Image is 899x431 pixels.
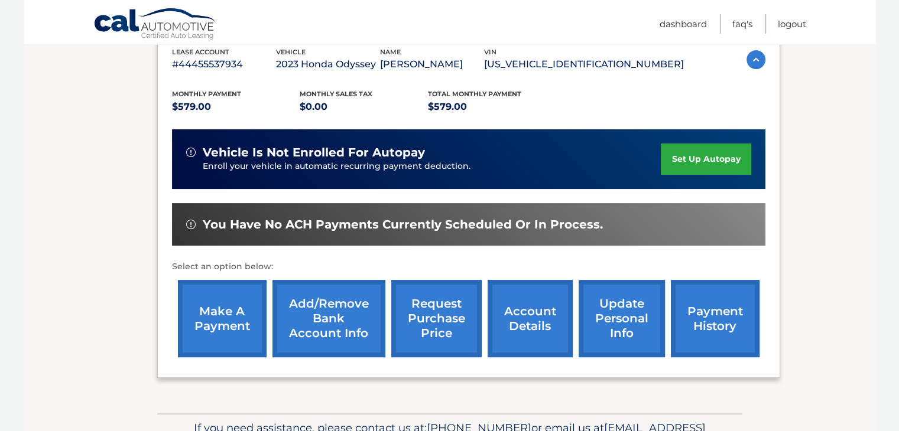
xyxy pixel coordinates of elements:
[276,48,306,56] span: vehicle
[380,48,401,56] span: name
[300,90,372,98] span: Monthly sales Tax
[172,48,229,56] span: lease account
[660,14,707,34] a: Dashboard
[178,280,267,357] a: make a payment
[484,48,496,56] span: vin
[172,90,241,98] span: Monthly Payment
[488,280,573,357] a: account details
[579,280,665,357] a: update personal info
[671,280,760,357] a: payment history
[93,8,218,42] a: Cal Automotive
[203,217,603,232] span: You have no ACH payments currently scheduled or in process.
[428,99,556,115] p: $579.00
[172,56,276,73] p: #44455537934
[747,50,765,69] img: accordion-active.svg
[172,260,765,274] p: Select an option below:
[778,14,806,34] a: Logout
[300,99,428,115] p: $0.00
[661,143,751,175] a: set up autopay
[391,280,482,357] a: request purchase price
[380,56,484,73] p: [PERSON_NAME]
[272,280,385,357] a: Add/Remove bank account info
[484,56,684,73] p: [US_VEHICLE_IDENTIFICATION_NUMBER]
[203,145,425,160] span: vehicle is not enrolled for autopay
[186,148,196,157] img: alert-white.svg
[276,56,380,73] p: 2023 Honda Odyssey
[186,220,196,229] img: alert-white.svg
[732,14,752,34] a: FAQ's
[203,160,661,173] p: Enroll your vehicle in automatic recurring payment deduction.
[172,99,300,115] p: $579.00
[428,90,521,98] span: Total Monthly Payment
